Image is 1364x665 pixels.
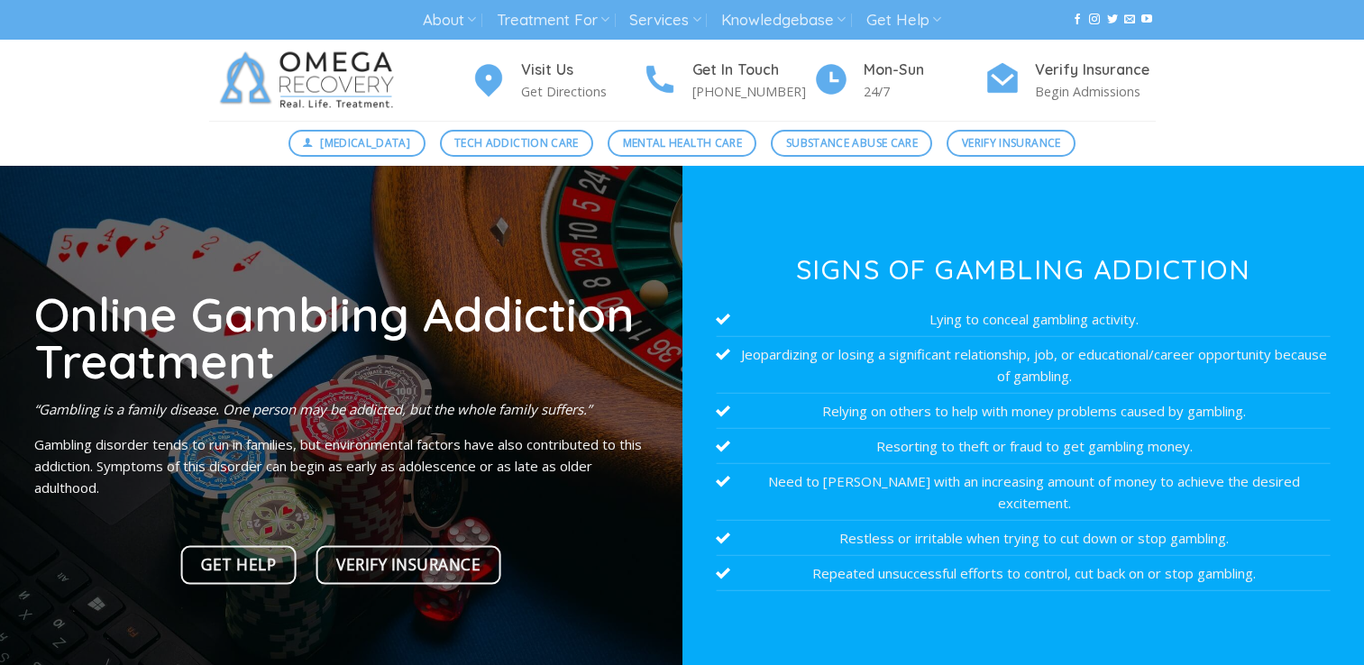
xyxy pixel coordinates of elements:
h4: Mon-Sun [864,59,984,82]
p: [PHONE_NUMBER] [692,81,813,102]
li: Repeated unsuccessful efforts to control, cut back on or stop gambling. [716,556,1330,591]
a: Treatment For [497,4,609,37]
a: Substance Abuse Care [771,130,932,157]
a: [MEDICAL_DATA] [288,130,426,157]
a: Follow on YouTube [1141,14,1152,26]
li: Relying on others to help with money problems caused by gambling. [716,394,1330,429]
span: Mental Health Care [623,134,742,151]
a: Follow on Instagram [1089,14,1100,26]
span: Get Help [201,552,276,578]
a: Follow on Twitter [1107,14,1118,26]
a: Get Help [181,546,298,585]
span: [MEDICAL_DATA] [320,134,410,151]
h4: Get In Touch [692,59,813,82]
h1: Online Gambling Addiction Treatment [34,289,648,384]
a: Follow on Facebook [1072,14,1083,26]
h4: Verify Insurance [1035,59,1156,82]
p: Gambling disorder tends to run in families, but environmental factors have also contributed to th... [34,433,648,497]
span: Tech Addiction Care [454,134,579,151]
span: Substance Abuse Care [786,134,918,151]
li: Resorting to theft or fraud to get gambling money. [716,429,1330,464]
a: Verify Insurance Begin Admissions [984,59,1156,103]
a: Knowledgebase [721,4,846,37]
span: Verify Insurance [962,134,1061,151]
a: Mental Health Care [608,130,756,157]
a: Tech Addiction Care [440,130,594,157]
em: “Gambling is a family disease. One person may be addicted, but the whole family suffers.” [34,399,591,417]
a: About [423,4,476,37]
p: Get Directions [521,81,642,102]
li: Need to [PERSON_NAME] with an increasing amount of money to achieve the desired excitement. [716,464,1330,521]
a: Visit Us Get Directions [471,59,642,103]
a: Services [629,4,700,37]
h3: Signs of Gambling Addiction [716,256,1330,283]
a: Verify Insurance [316,546,501,585]
li: Restless or irritable when trying to cut down or stop gambling. [716,521,1330,556]
span: Verify Insurance [336,552,481,578]
p: 24/7 [864,81,984,102]
a: Get In Touch [PHONE_NUMBER] [642,59,813,103]
a: Send us an email [1124,14,1135,26]
li: Lying to conceal gambling activity. [716,302,1330,337]
li: Jeopardizing or losing a significant relationship, job, or educational/career opportunity because... [716,337,1330,394]
a: Get Help [866,4,941,37]
p: Begin Admissions [1035,81,1156,102]
a: Verify Insurance [947,130,1076,157]
img: Omega Recovery [209,40,412,121]
h4: Visit Us [521,59,642,82]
